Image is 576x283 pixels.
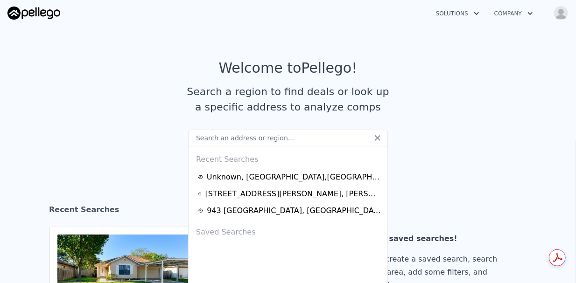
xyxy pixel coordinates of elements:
a: [STREET_ADDRESS][PERSON_NAME], [PERSON_NAME][GEOGRAPHIC_DATA],FL 32952 [198,188,381,200]
div: Unknown , [GEOGRAPHIC_DATA] , [GEOGRAPHIC_DATA] 78250 [207,172,381,183]
input: Search an address or region... [188,130,388,146]
div: Search a region to find deals or look up a specific address to analyze comps [183,84,393,115]
div: [STREET_ADDRESS][PERSON_NAME] , [PERSON_NAME][GEOGRAPHIC_DATA] , FL 32952 [205,188,381,200]
img: avatar [554,6,569,21]
div: Welcome to Pellego ! [219,60,358,76]
a: Unknown, [GEOGRAPHIC_DATA],[GEOGRAPHIC_DATA] 78250 [198,172,381,183]
div: Saved Searches [192,219,384,242]
button: Solutions [428,5,487,22]
div: Recent Searches [192,146,384,169]
button: Company [487,5,541,22]
div: 943 [GEOGRAPHIC_DATA] , [GEOGRAPHIC_DATA] , FL 32905 [207,205,381,216]
img: Pellego [7,7,60,20]
div: Recent Searches [49,197,527,227]
a: 943 [GEOGRAPHIC_DATA], [GEOGRAPHIC_DATA],FL 32905 [198,205,381,216]
div: No saved searches! [375,232,510,245]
